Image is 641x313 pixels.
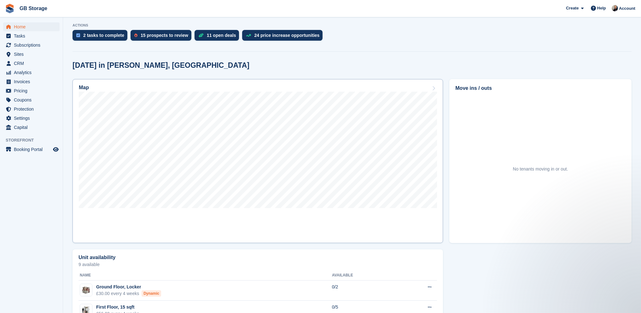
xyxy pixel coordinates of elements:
[14,114,52,123] span: Settings
[619,5,635,12] span: Account
[79,85,89,90] h2: Map
[246,34,251,37] img: price_increase_opportunities-93ffe204e8149a01c8c9dc8f82e8f89637d9d84a8eef4429ea346261dce0b2c0.svg
[134,33,137,37] img: prospect-51fa495bee0391a8d652442698ab0144808aea92771e9ea1ae160a38d050c398.svg
[96,304,139,310] div: First Floor, 15 sqft
[14,59,52,68] span: CRM
[3,50,60,59] a: menu
[17,3,50,14] a: GB Storage
[83,33,124,38] div: 2 tasks to complete
[3,32,60,40] a: menu
[80,284,92,296] img: Locker%20Medium%201%20-%20Plain.jpg
[3,77,60,86] a: menu
[3,41,60,49] a: menu
[79,262,437,267] p: 9 available
[141,33,188,38] div: 15 prospects to review
[14,145,52,154] span: Booking Portal
[3,68,60,77] a: menu
[14,96,52,104] span: Coupons
[79,270,332,281] th: Name
[73,61,249,70] h2: [DATE] in [PERSON_NAME], [GEOGRAPHIC_DATA]
[455,84,626,92] h2: Move ins / outs
[3,145,60,154] a: menu
[14,123,52,132] span: Capital
[14,22,52,31] span: Home
[6,137,63,143] span: Storefront
[612,5,618,11] img: Karl Walker
[14,68,52,77] span: Analytics
[3,123,60,132] a: menu
[73,30,131,44] a: 2 tasks to complete
[76,33,80,37] img: task-75834270c22a3079a89374b754ae025e5fb1db73e45f91037f5363f120a921f8.svg
[79,255,115,260] h2: Unit availability
[73,79,443,243] a: Map
[142,290,161,297] div: Dynamic
[3,86,60,95] a: menu
[96,284,161,290] div: Ground Floor, Locker
[73,23,632,27] p: ACTIONS
[5,4,15,13] img: stora-icon-8386f47178a22dfd0bd8f6a31ec36ba5ce8667c1dd55bd0f319d3a0aa187defe.svg
[254,33,319,38] div: 24 price increase opportunities
[207,33,236,38] div: 11 open deals
[14,32,52,40] span: Tasks
[332,270,397,281] th: Available
[14,105,52,113] span: Protection
[14,50,52,59] span: Sites
[14,86,52,95] span: Pricing
[3,105,60,113] a: menu
[195,30,242,44] a: 11 open deals
[14,41,52,49] span: Subscriptions
[131,30,195,44] a: 15 prospects to review
[96,290,161,297] div: £30.00 every 4 weeks
[332,281,397,301] td: 0/2
[3,59,60,68] a: menu
[513,166,568,172] div: No tenants moving in or out.
[52,146,60,153] a: Preview store
[242,30,326,44] a: 24 price increase opportunities
[3,22,60,31] a: menu
[597,5,606,11] span: Help
[3,114,60,123] a: menu
[14,77,52,86] span: Invoices
[198,33,204,38] img: deal-1b604bf984904fb50ccaf53a9ad4b4a5d6e5aea283cecdc64d6e3604feb123c2.svg
[566,5,579,11] span: Create
[3,96,60,104] a: menu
